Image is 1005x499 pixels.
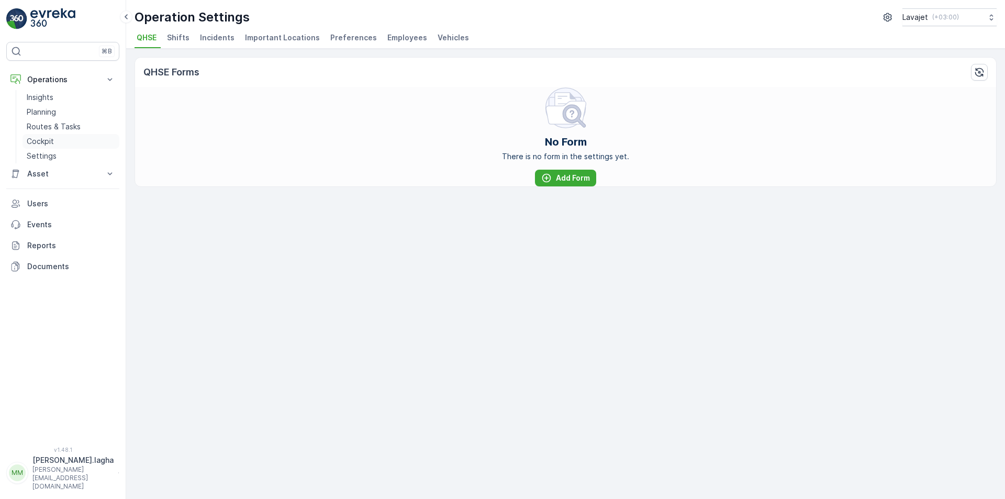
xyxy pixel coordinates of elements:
div: MM [9,464,26,481]
p: [PERSON_NAME].lagha [32,455,114,465]
img: svg%3e [545,87,587,129]
button: Lavajet(+03:00) [902,8,997,26]
button: Add Form [535,170,596,186]
a: Settings [23,149,119,163]
p: Asset [27,169,98,179]
span: Preferences [330,32,377,43]
p: [PERSON_NAME][EMAIL_ADDRESS][DOMAIN_NAME] [32,465,114,491]
img: logo_light-DOdMpM7g.png [30,8,75,29]
p: Cockpit [27,136,54,147]
button: MM[PERSON_NAME].lagha[PERSON_NAME][EMAIL_ADDRESS][DOMAIN_NAME] [6,455,119,491]
a: Events [6,214,119,235]
span: Shifts [167,32,189,43]
p: Events [27,219,115,230]
p: ( +03:00 ) [932,13,959,21]
span: Employees [387,32,427,43]
button: Operations [6,69,119,90]
p: Documents [27,261,115,272]
p: Reports [27,240,115,251]
a: Insights [23,90,119,105]
p: Add Form [556,173,590,183]
span: v 1.48.1 [6,447,119,453]
p: Lavajet [902,12,928,23]
a: Routes & Tasks [23,119,119,134]
p: There is no form in the settings yet. [502,151,629,162]
p: ⌘B [102,47,112,56]
span: Important Locations [245,32,320,43]
span: QHSE [137,32,157,43]
a: Reports [6,235,119,256]
p: Operations [27,74,98,85]
a: Documents [6,256,119,277]
span: Incidents [200,32,234,43]
button: Asset [6,163,119,184]
p: Planning [27,107,56,117]
p: Routes & Tasks [27,121,81,132]
p: Operation Settings [135,9,250,26]
img: logo [6,8,27,29]
a: Planning [23,105,119,119]
p: Users [27,198,115,209]
a: Cockpit [23,134,119,149]
h2: No Form [545,134,587,150]
p: Settings [27,151,57,161]
p: Insights [27,92,53,103]
a: Users [6,193,119,214]
span: Vehicles [438,32,469,43]
p: QHSE Forms [143,65,199,80]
